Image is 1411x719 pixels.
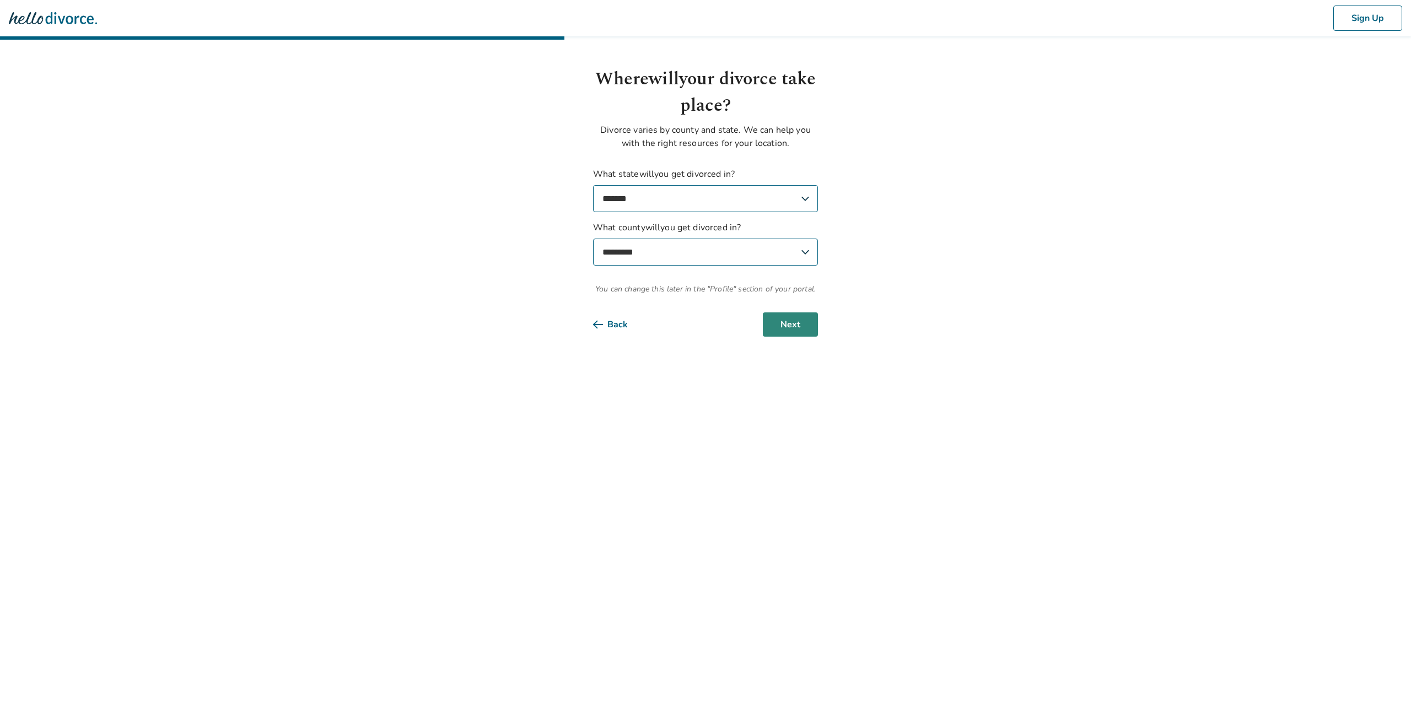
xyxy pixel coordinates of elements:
label: What county will you get divorced in? [593,221,818,266]
p: Divorce varies by county and state. We can help you with the right resources for your location. [593,123,818,150]
img: Hello Divorce Logo [9,7,97,29]
button: Next [763,312,818,337]
h1: Where will your divorce take place? [593,66,818,119]
select: What countywillyou get divorced in? [593,239,818,266]
button: Back [593,312,645,337]
select: What statewillyou get divorced in? [593,185,818,212]
button: Sign Up [1333,6,1402,31]
iframe: Chat Widget [1356,666,1411,719]
span: You can change this later in the "Profile" section of your portal. [593,283,818,295]
label: What state will you get divorced in? [593,167,818,212]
